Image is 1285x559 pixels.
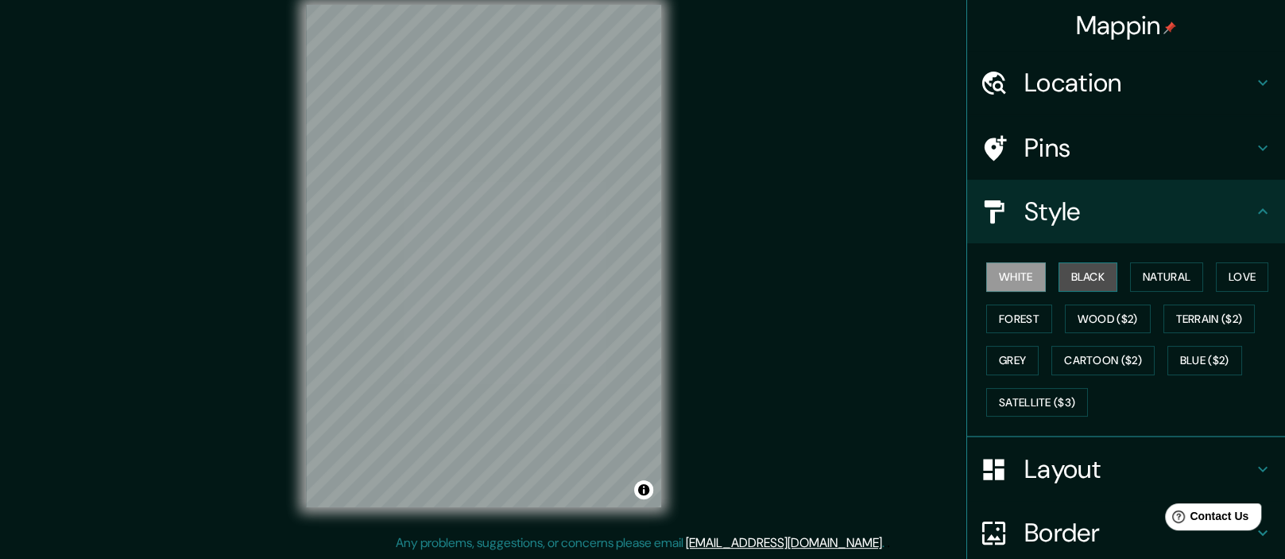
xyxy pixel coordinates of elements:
button: Cartoon ($2) [1051,346,1155,375]
button: Terrain ($2) [1163,305,1256,334]
div: Style [967,180,1285,243]
img: pin-icon.png [1163,21,1176,34]
button: Natural [1130,262,1203,292]
h4: Border [1024,517,1253,549]
h4: Location [1024,67,1253,99]
button: Toggle attribution [634,480,653,499]
div: Layout [967,437,1285,501]
button: Grey [986,346,1039,375]
canvas: Map [306,5,661,507]
button: Wood ($2) [1065,305,1151,334]
button: Blue ($2) [1167,346,1242,375]
p: Any problems, suggestions, or concerns please email . [396,534,884,553]
div: Pins [967,116,1285,180]
button: Black [1059,262,1118,292]
iframe: Help widget launcher [1144,497,1268,542]
h4: Mappin [1076,10,1177,41]
button: Forest [986,305,1052,334]
h4: Style [1024,196,1253,227]
h4: Layout [1024,453,1253,485]
button: White [986,262,1046,292]
div: . [887,534,890,553]
h4: Pins [1024,132,1253,164]
div: . [884,534,887,553]
button: Satellite ($3) [986,388,1088,417]
a: [EMAIL_ADDRESS][DOMAIN_NAME] [686,534,882,551]
button: Love [1216,262,1268,292]
div: Location [967,51,1285,115]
